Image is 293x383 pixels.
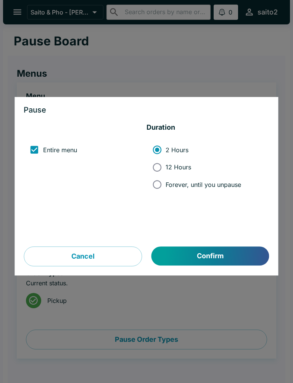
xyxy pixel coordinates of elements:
[146,123,269,132] h5: Duration
[166,164,191,171] span: 12 Hours
[24,246,142,266] button: Cancel
[151,246,269,266] button: Confirm
[43,146,77,154] span: Entire menu
[166,146,188,154] span: 2 Hours
[24,106,269,114] h3: Pause
[24,123,146,132] h5: ‏
[166,181,241,188] span: Forever, until you unpause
